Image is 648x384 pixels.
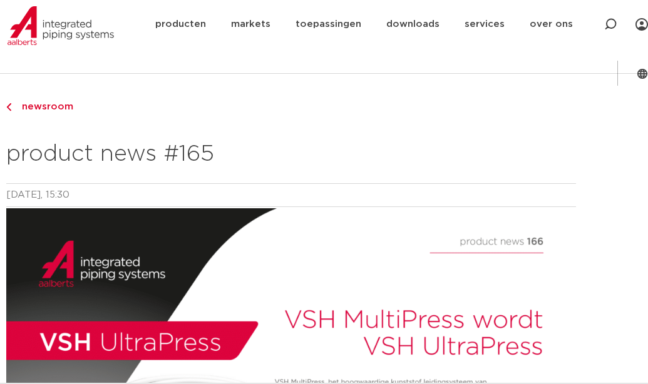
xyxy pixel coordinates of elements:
a: newsroom [6,99,576,114]
span: newsroom [14,102,73,111]
img: chevron-right.svg [6,103,11,111]
span: , [41,190,43,200]
time: [DATE] [6,190,41,200]
div: my IPS [635,11,648,38]
time: 15:30 [46,190,69,200]
h2: product news #165 [6,139,576,169]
